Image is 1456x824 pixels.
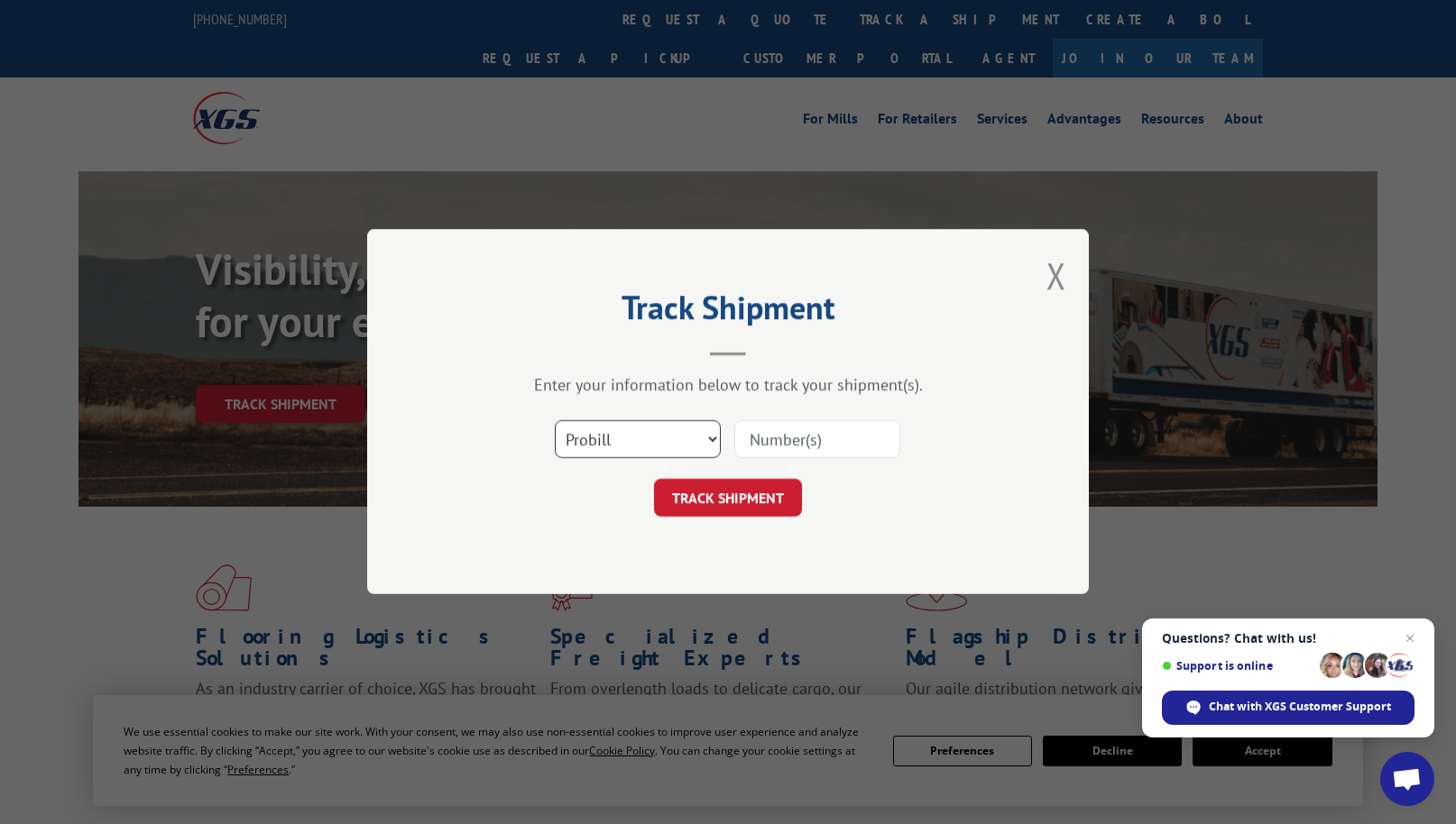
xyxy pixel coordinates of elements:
span: Close chat [1399,627,1421,649]
div: Enter your information below to track your shipment(s). [457,375,999,396]
h2: Track Shipment [457,295,999,329]
input: Number(s) [734,421,900,459]
button: Close modal [1046,252,1066,299]
span: Support is online [1162,659,1313,673]
div: Chat with XGS Customer Support [1162,691,1415,725]
button: TRACK SHIPMENT [654,480,802,517]
span: Questions? Chat with us! [1162,631,1415,645]
div: Open chat [1380,752,1434,806]
span: Chat with XGS Customer Support [1209,699,1391,715]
